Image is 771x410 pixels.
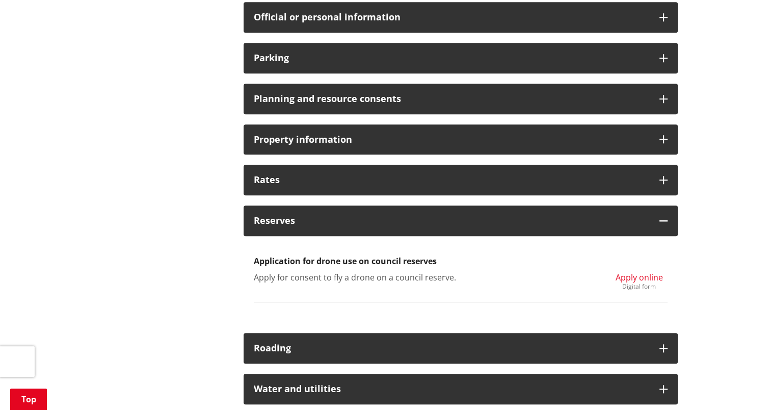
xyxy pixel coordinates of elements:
iframe: Messenger Launcher [724,367,761,404]
h3: Official or personal information [254,12,649,22]
h3: Water and utilities [254,384,649,394]
h3: Roading [254,343,649,353]
h3: Property information [254,135,649,145]
a: Apply online Digital form [616,271,663,290]
p: Apply for consent to fly a drone on a council reserve. [254,271,524,284]
h3: Reserves [254,216,649,226]
h3: Rates [254,175,649,185]
span: Apply online [616,272,663,283]
a: Top [10,389,47,410]
div: Digital form [616,284,663,290]
h3: Application for drone use on council reserves [254,257,668,266]
h3: Planning and resource consents [254,94,649,104]
h3: Parking [254,53,649,63]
